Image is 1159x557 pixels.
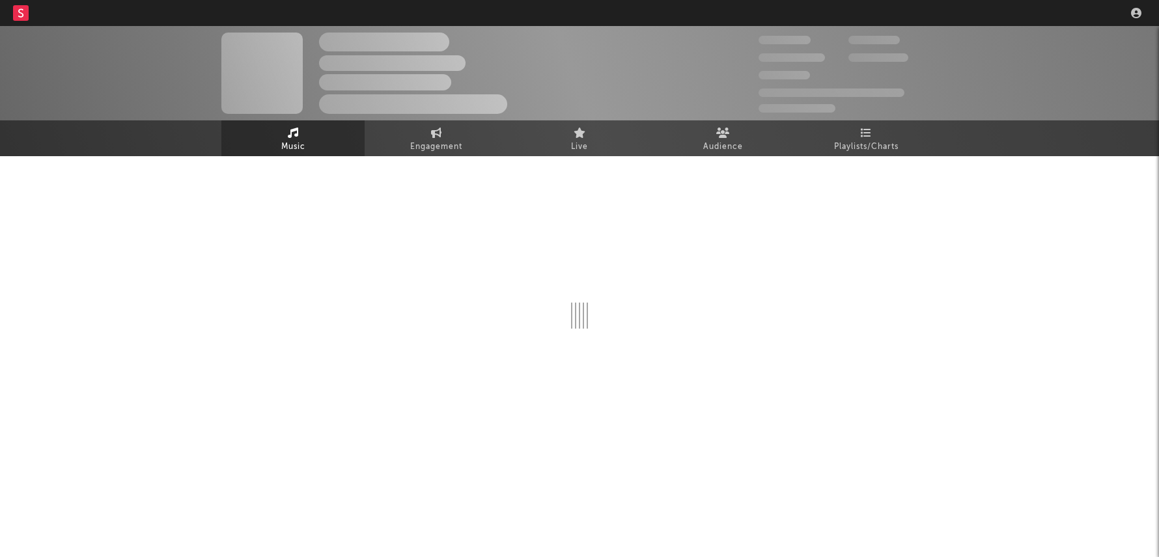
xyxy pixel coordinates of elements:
[759,88,904,97] span: 50,000,000 Monthly Listeners
[651,120,794,156] a: Audience
[221,120,365,156] a: Music
[848,53,908,62] span: 1,000,000
[508,120,651,156] a: Live
[834,139,899,155] span: Playlists/Charts
[410,139,462,155] span: Engagement
[759,36,811,44] span: 300,000
[759,71,810,79] span: 100,000
[365,120,508,156] a: Engagement
[794,120,938,156] a: Playlists/Charts
[759,53,825,62] span: 50,000,000
[703,139,743,155] span: Audience
[759,104,835,113] span: Jump Score: 85.0
[281,139,305,155] span: Music
[571,139,588,155] span: Live
[848,36,900,44] span: 100,000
